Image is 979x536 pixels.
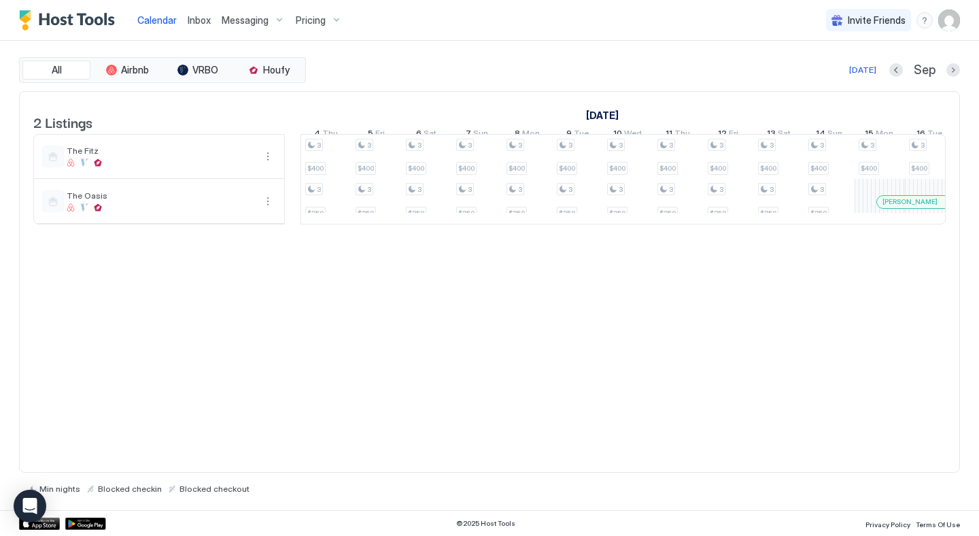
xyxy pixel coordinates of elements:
[67,190,254,201] span: The Oasis
[882,197,938,206] span: [PERSON_NAME]
[164,61,232,80] button: VRBO
[659,164,676,173] span: $400
[938,10,960,31] div: User profile
[820,185,824,194] span: 3
[456,519,515,528] span: © 2025 Host Tools
[179,484,250,494] span: Blocked checkout
[666,128,672,142] span: 11
[358,209,374,218] span: $350
[568,185,572,194] span: 3
[861,164,877,173] span: $400
[810,209,827,218] span: $350
[375,128,385,142] span: Fri
[367,185,371,194] span: 3
[760,209,776,218] span: $350
[710,164,726,173] span: $400
[812,125,846,145] a: September 14, 2025
[559,164,575,173] span: $400
[609,209,625,218] span: $350
[870,141,874,150] span: 3
[358,164,374,173] span: $400
[322,128,338,142] span: Thu
[518,185,522,194] span: 3
[65,518,106,530] a: Google Play Store
[861,125,897,145] a: September 15, 2025
[19,518,60,530] div: App Store
[317,185,321,194] span: 3
[921,141,925,150] span: 3
[719,185,723,194] span: 3
[368,128,373,142] span: 5
[763,125,794,145] a: September 13, 2025
[263,64,290,76] span: Houfy
[67,146,254,156] span: The Fitz
[610,125,645,145] a: September 10, 2025
[511,125,543,145] a: September 8, 2025
[19,10,121,31] a: Host Tools Logo
[770,141,774,150] span: 3
[14,490,46,522] div: Open Intercom Messenger
[669,185,673,194] span: 3
[563,125,592,145] a: September 9, 2025
[914,63,935,78] span: Sep
[849,64,876,76] div: [DATE]
[137,14,177,26] span: Calendar
[916,12,933,29] div: menu
[767,128,776,142] span: 13
[865,516,910,531] a: Privacy Policy
[188,14,211,26] span: Inbox
[662,125,693,145] a: September 11, 2025
[619,185,623,194] span: 3
[715,125,742,145] a: September 12, 2025
[317,141,321,150] span: 3
[669,141,673,150] span: 3
[847,62,878,78] button: [DATE]
[367,141,371,150] span: 3
[19,57,306,83] div: tab-group
[408,209,424,218] span: $350
[307,209,324,218] span: $350
[424,128,436,142] span: Sat
[235,61,303,80] button: Houfy
[458,209,475,218] span: $350
[417,141,422,150] span: 3
[916,128,925,142] span: 16
[137,13,177,27] a: Calendar
[458,164,475,173] span: $400
[466,128,471,142] span: 7
[260,193,276,210] button: More options
[710,209,726,218] span: $350
[916,516,960,531] a: Terms Of Use
[33,112,92,132] span: 2 Listings
[848,14,906,27] span: Invite Friends
[719,141,723,150] span: 3
[473,128,488,142] span: Sun
[39,484,80,494] span: Min nights
[417,185,422,194] span: 3
[946,63,960,77] button: Next month
[52,64,62,76] span: All
[222,14,269,27] span: Messaging
[889,63,903,77] button: Previous month
[865,128,874,142] span: 15
[515,128,520,142] span: 8
[609,164,625,173] span: $400
[468,141,472,150] span: 3
[188,13,211,27] a: Inbox
[566,128,572,142] span: 9
[364,125,388,145] a: September 5, 2025
[462,125,492,145] a: September 7, 2025
[568,141,572,150] span: 3
[770,185,774,194] span: 3
[778,128,791,142] span: Sat
[93,61,161,80] button: Airbnb
[522,128,540,142] span: Mon
[583,105,622,125] a: September 4, 2025
[311,125,341,145] a: September 4, 2025
[518,141,522,150] span: 3
[624,128,642,142] span: Wed
[816,128,825,142] span: 14
[413,125,440,145] a: September 6, 2025
[865,520,910,529] span: Privacy Policy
